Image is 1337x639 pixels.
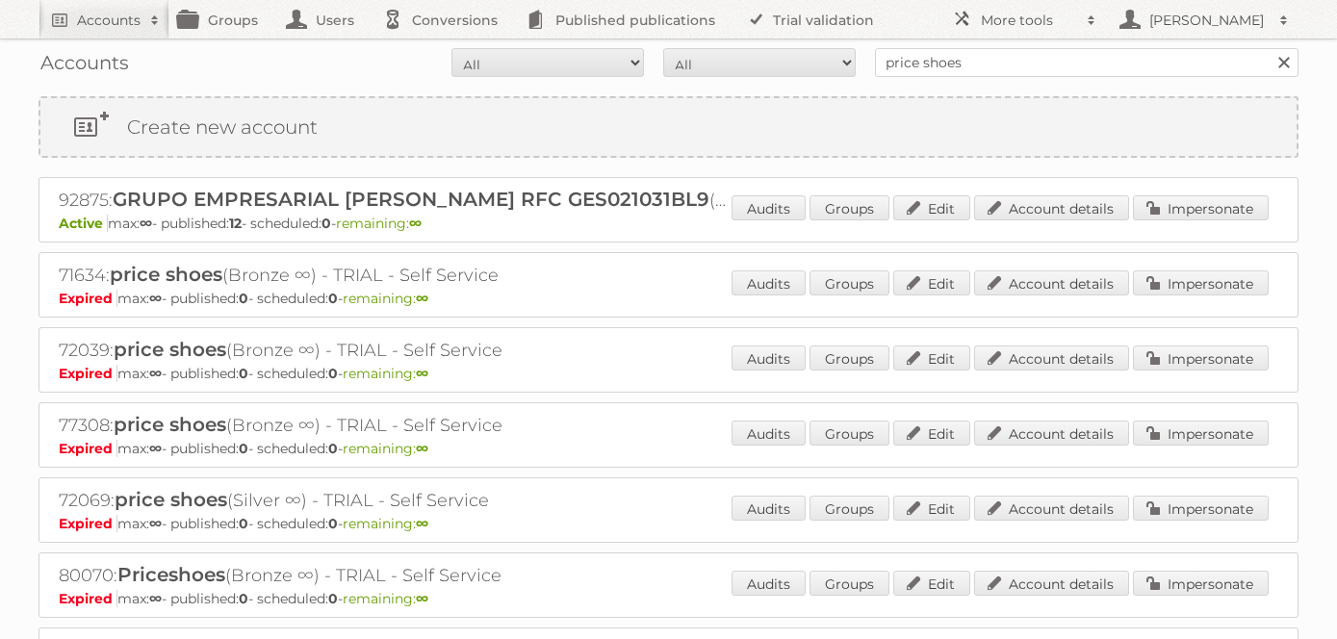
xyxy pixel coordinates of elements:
a: Audits [732,195,806,220]
span: remaining: [343,440,428,457]
strong: ∞ [140,215,152,232]
a: Impersonate [1133,270,1269,295]
span: GRUPO EMPRESARIAL [PERSON_NAME] RFC GES021031BL9 [113,188,709,211]
span: remaining: [343,590,428,607]
h2: Accounts [77,11,141,30]
span: price shoes [114,413,226,436]
a: Account details [974,421,1129,446]
a: Audits [732,270,806,295]
a: Groups [810,345,889,371]
strong: 0 [239,290,248,307]
a: Edit [893,496,970,521]
p: max: - published: - scheduled: - [59,290,1278,307]
strong: ∞ [149,290,162,307]
p: max: - published: - scheduled: - [59,440,1278,457]
h2: 72039: (Bronze ∞) - TRIAL - Self Service [59,338,733,363]
span: Expired [59,365,117,382]
a: Account details [974,571,1129,596]
strong: ∞ [149,515,162,532]
span: Expired [59,290,117,307]
a: Impersonate [1133,571,1269,596]
strong: ∞ [149,590,162,607]
h2: 92875: (Enterprise ∞) [59,188,733,213]
a: Groups [810,270,889,295]
a: Audits [732,496,806,521]
a: Groups [810,421,889,446]
strong: 0 [239,515,248,532]
a: Edit [893,345,970,371]
span: remaining: [336,215,422,232]
strong: 0 [239,590,248,607]
strong: 12 [229,215,242,232]
a: Audits [732,345,806,371]
span: price shoes [110,263,222,286]
strong: ∞ [416,365,428,382]
strong: ∞ [416,290,428,307]
strong: 0 [328,365,338,382]
a: Edit [893,195,970,220]
h2: [PERSON_NAME] [1144,11,1270,30]
strong: 0 [328,440,338,457]
span: remaining: [343,515,428,532]
strong: ∞ [416,440,428,457]
strong: 0 [328,515,338,532]
a: Account details [974,345,1129,371]
span: Expired [59,440,117,457]
a: Groups [810,195,889,220]
a: Audits [732,571,806,596]
strong: ∞ [416,590,428,607]
a: Groups [810,571,889,596]
span: Priceshoes [117,563,225,586]
strong: 0 [239,440,248,457]
p: max: - published: - scheduled: - [59,590,1278,607]
a: Edit [893,270,970,295]
span: Expired [59,515,117,532]
strong: 0 [321,215,331,232]
p: max: - published: - scheduled: - [59,365,1278,382]
a: Impersonate [1133,195,1269,220]
span: Expired [59,590,117,607]
strong: ∞ [409,215,422,232]
a: Impersonate [1133,496,1269,521]
a: Edit [893,421,970,446]
strong: ∞ [149,365,162,382]
p: max: - published: - scheduled: - [59,215,1278,232]
a: Audits [732,421,806,446]
a: Impersonate [1133,345,1269,371]
strong: ∞ [149,440,162,457]
span: remaining: [343,290,428,307]
strong: ∞ [416,515,428,532]
p: max: - published: - scheduled: - [59,515,1278,532]
span: Active [59,215,108,232]
a: Account details [974,496,1129,521]
h2: 77308: (Bronze ∞) - TRIAL - Self Service [59,413,733,438]
span: price shoes [115,488,227,511]
a: Account details [974,195,1129,220]
a: Edit [893,571,970,596]
strong: 0 [328,290,338,307]
h2: More tools [981,11,1077,30]
h2: 71634: (Bronze ∞) - TRIAL - Self Service [59,263,733,288]
a: Create new account [40,98,1297,156]
span: remaining: [343,365,428,382]
strong: 0 [328,590,338,607]
a: Impersonate [1133,421,1269,446]
h2: 80070: (Bronze ∞) - TRIAL - Self Service [59,563,733,588]
h2: 72069: (Silver ∞) - TRIAL - Self Service [59,488,733,513]
a: Groups [810,496,889,521]
span: price shoes [114,338,226,361]
strong: 0 [239,365,248,382]
a: Account details [974,270,1129,295]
